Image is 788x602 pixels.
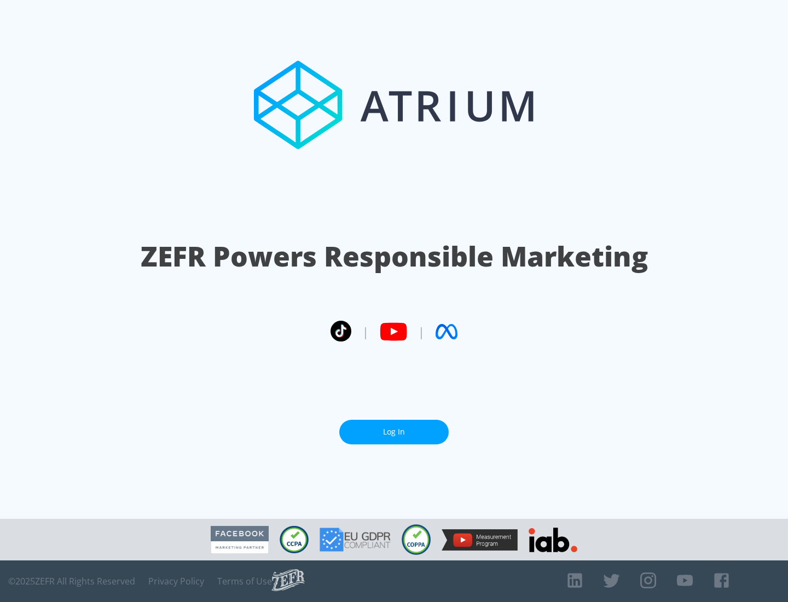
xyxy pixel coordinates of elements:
h1: ZEFR Powers Responsible Marketing [141,238,648,275]
img: CCPA Compliant [280,526,309,553]
img: GDPR Compliant [320,528,391,552]
img: IAB [529,528,577,552]
img: YouTube Measurement Program [442,529,518,551]
a: Terms of Use [217,576,272,587]
a: Log In [339,420,449,444]
span: | [362,323,369,340]
a: Privacy Policy [148,576,204,587]
span: | [418,323,425,340]
img: Facebook Marketing Partner [211,526,269,554]
span: © 2025 ZEFR All Rights Reserved [8,576,135,587]
img: COPPA Compliant [402,524,431,555]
